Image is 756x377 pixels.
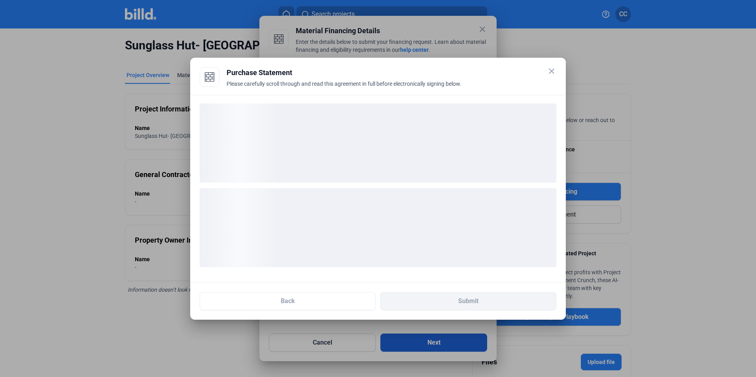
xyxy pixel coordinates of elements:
div: loading [200,188,556,267]
div: loading [200,104,556,183]
div: Please carefully scroll through and read this agreement in full before electronically signing below. [227,80,556,97]
mat-icon: close [547,66,556,76]
button: Submit [380,292,556,310]
button: Back [200,292,376,310]
div: Purchase Statement [227,67,556,78]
